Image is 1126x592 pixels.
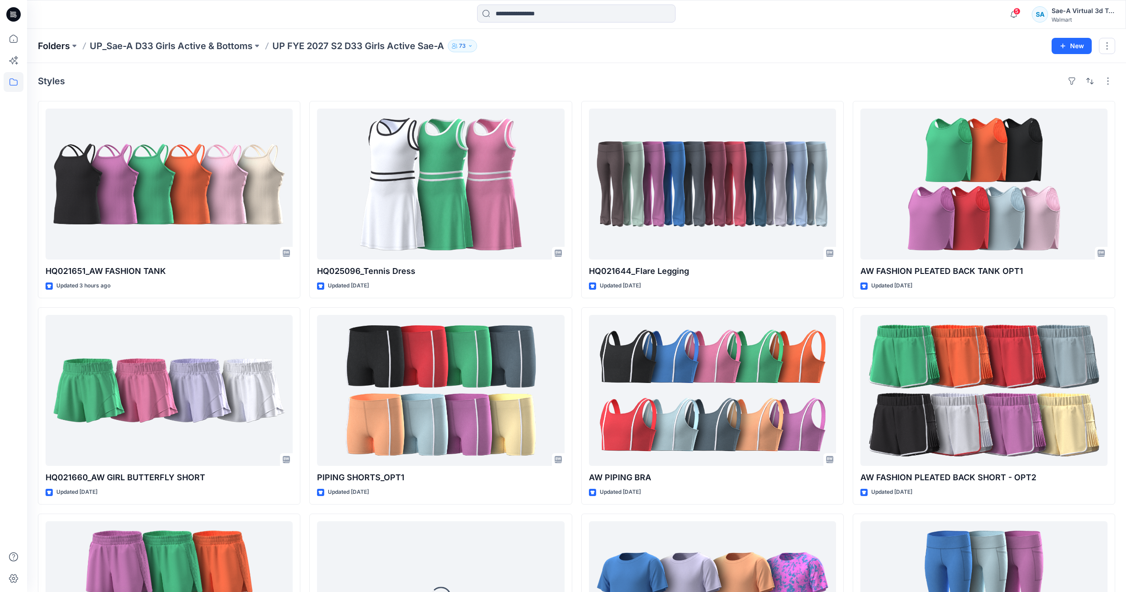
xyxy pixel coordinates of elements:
p: HQ021651_AW FASHION TANK [46,265,293,278]
div: SA [1032,6,1048,23]
a: AW PIPING BRA [589,315,836,466]
p: Updated [DATE] [871,281,912,291]
p: PIPING SHORTS_OPT1 [317,471,564,484]
p: HQ021660_AW GIRL BUTTERFLY SHORT [46,471,293,484]
div: Sae-A Virtual 3d Team [1052,5,1115,16]
p: HQ021644_Flare Legging [589,265,836,278]
h4: Styles [38,76,65,87]
span: 5 [1013,8,1020,15]
p: Updated [DATE] [328,487,369,497]
p: Updated [DATE] [56,487,97,497]
p: HQ025096_Tennis Dress [317,265,564,278]
a: UP_Sae-A D33 Girls Active & Bottoms [90,40,253,52]
p: Updated [DATE] [600,487,641,497]
div: Walmart [1052,16,1115,23]
p: Updated 3 hours ago [56,281,110,291]
a: HQ021644_Flare Legging [589,109,836,260]
a: HQ021660_AW GIRL BUTTERFLY SHORT [46,315,293,466]
p: AW PIPING BRA [589,471,836,484]
p: Updated [DATE] [871,487,912,497]
p: Updated [DATE] [328,281,369,291]
a: AW FASHION PLEATED BACK SHORT - OPT2 [860,315,1108,466]
p: UP FYE 2027 S2 D33 Girls Active Sae-A [272,40,444,52]
button: 73 [448,40,477,52]
a: AW FASHION PLEATED BACK TANK OPT1 [860,109,1108,260]
p: AW FASHION PLEATED BACK TANK OPT1 [860,265,1108,278]
p: 73 [459,41,466,51]
p: AW FASHION PLEATED BACK SHORT - OPT2 [860,471,1108,484]
p: Updated [DATE] [600,281,641,291]
button: New [1052,38,1092,54]
a: PIPING SHORTS_OPT1 [317,315,564,466]
a: HQ021651_AW FASHION TANK [46,109,293,260]
a: Folders [38,40,70,52]
a: HQ025096_Tennis Dress [317,109,564,260]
